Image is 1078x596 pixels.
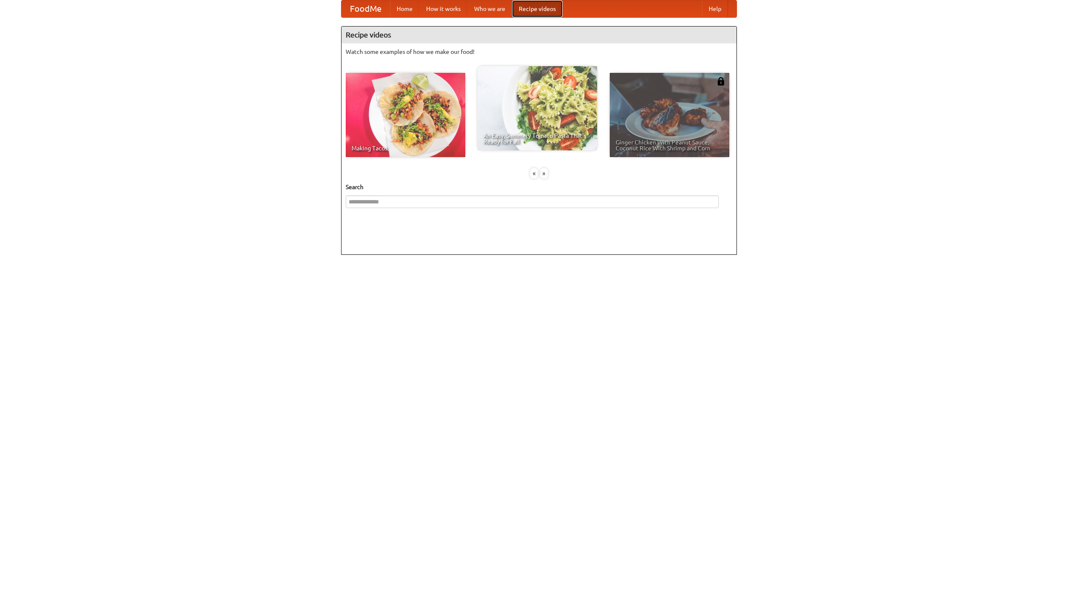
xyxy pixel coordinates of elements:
span: Making Tacos [352,145,459,151]
div: « [530,168,538,179]
a: Making Tacos [346,73,465,157]
img: 483408.png [717,77,725,86]
a: An Easy, Summery Tomato Pasta That's Ready for Fall [478,66,597,150]
a: Recipe videos [512,0,563,17]
span: An Easy, Summery Tomato Pasta That's Ready for Fall [483,133,591,144]
h4: Recipe videos [342,27,736,43]
div: » [540,168,548,179]
a: Who we are [467,0,512,17]
p: Watch some examples of how we make our food! [346,48,732,56]
h5: Search [346,183,732,191]
a: FoodMe [342,0,390,17]
a: How it works [419,0,467,17]
a: Help [702,0,728,17]
a: Home [390,0,419,17]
